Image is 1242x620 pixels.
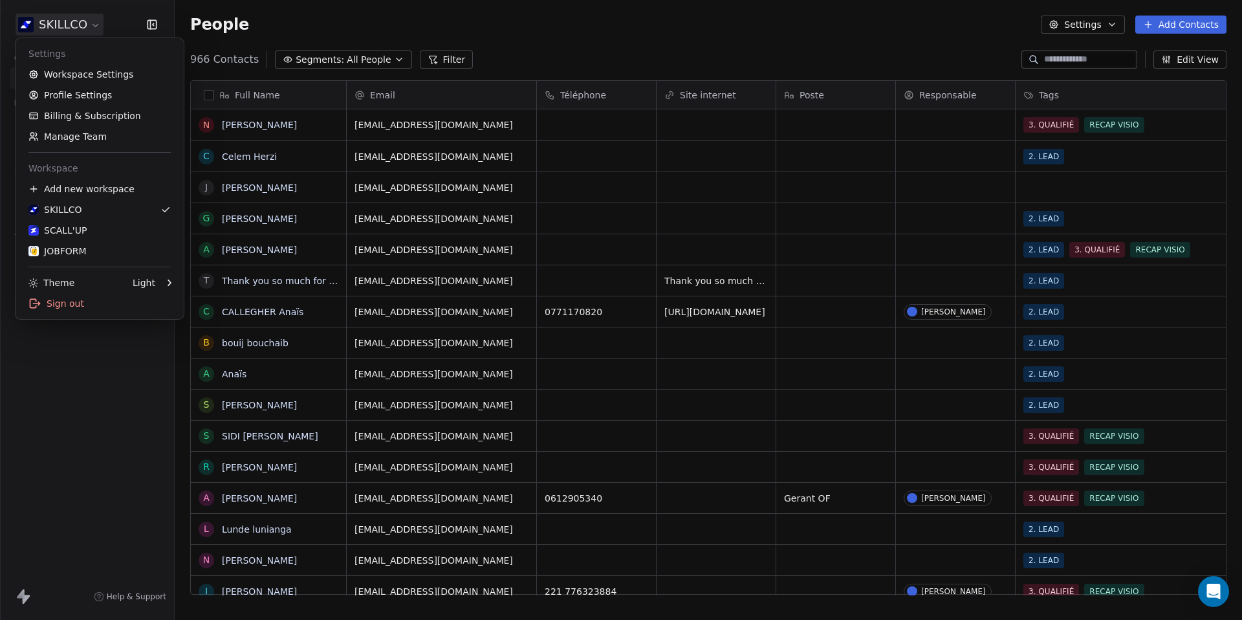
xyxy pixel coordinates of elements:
[21,179,179,199] div: Add new workspace
[21,43,179,64] div: Settings
[21,293,179,314] div: Sign out
[28,225,39,236] img: logo%20scall%20up%202%20(3).png
[28,205,39,215] img: Skillco%20logo%20icon%20(2).png
[28,246,39,256] img: Logo%20Jobform%20blanc%20(1).png%2000-16-40-377.png
[21,64,179,85] a: Workspace Settings
[28,203,82,216] div: SKILLCO
[28,224,87,237] div: SCALL'UP
[28,276,74,289] div: Theme
[21,105,179,126] a: Billing & Subscription
[21,85,179,105] a: Profile Settings
[28,245,87,258] div: JOBFORM
[21,158,179,179] div: Workspace
[21,126,179,147] a: Manage Team
[133,276,155,289] div: Light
